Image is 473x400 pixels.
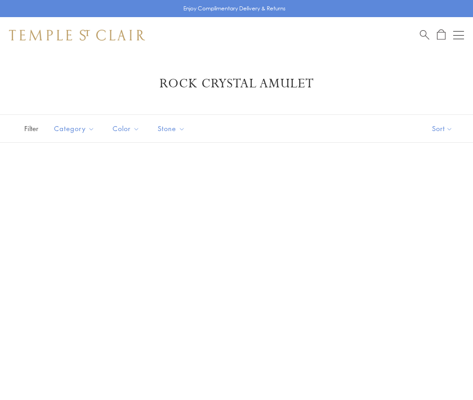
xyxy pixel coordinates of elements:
[453,30,464,41] button: Open navigation
[50,123,101,134] span: Category
[9,30,145,41] img: Temple St. Clair
[420,29,429,41] a: Search
[437,29,446,41] a: Open Shopping Bag
[47,118,101,139] button: Category
[108,123,146,134] span: Color
[412,115,473,142] button: Show sort by
[183,4,286,13] p: Enjoy Complimentary Delivery & Returns
[151,118,192,139] button: Stone
[106,118,146,139] button: Color
[153,123,192,134] span: Stone
[23,76,450,92] h1: Rock Crystal Amulet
